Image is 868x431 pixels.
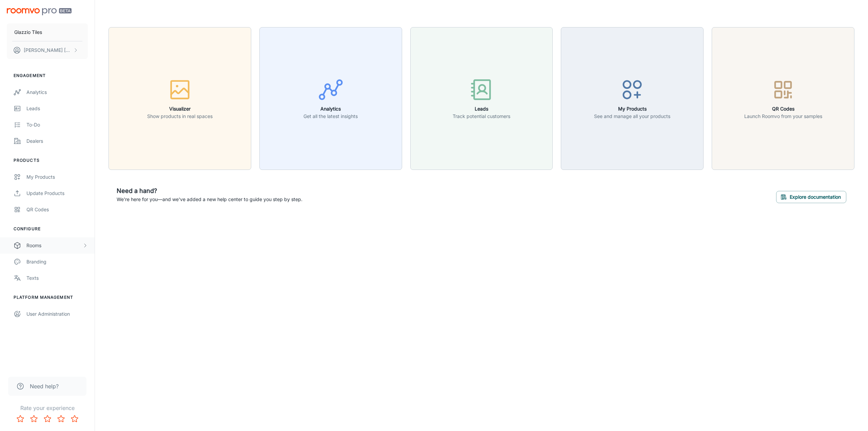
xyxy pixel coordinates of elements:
[26,206,88,213] div: QR Codes
[561,27,704,170] button: My ProductsSee and manage all your products
[410,95,553,101] a: LeadsTrack potential customers
[14,28,42,36] p: Glazzio Tiles
[24,46,72,54] p: [PERSON_NAME] [PERSON_NAME]
[594,113,670,120] p: See and manage all your products
[26,89,88,96] div: Analytics
[117,196,302,203] p: We're here for you—and we've added a new help center to guide you step by step.
[26,173,88,181] div: My Products
[7,23,88,41] button: Glazzio Tiles
[26,190,88,197] div: Update Products
[744,105,822,113] h6: QR Codes
[147,105,213,113] h6: Visualizer
[303,105,358,113] h6: Analytics
[776,193,846,200] a: Explore documentation
[7,8,72,15] img: Roomvo PRO Beta
[26,105,88,112] div: Leads
[259,95,402,101] a: AnalyticsGet all the latest insights
[712,95,854,101] a: QR CodesLaunch Roomvo from your samples
[744,113,822,120] p: Launch Roomvo from your samples
[108,27,251,170] button: VisualizerShow products in real spaces
[26,121,88,129] div: To-do
[410,27,553,170] button: LeadsTrack potential customers
[117,186,302,196] h6: Need a hand?
[26,137,88,145] div: Dealers
[147,113,213,120] p: Show products in real spaces
[453,105,510,113] h6: Leads
[712,27,854,170] button: QR CodesLaunch Roomvo from your samples
[303,113,358,120] p: Get all the latest insights
[561,95,704,101] a: My ProductsSee and manage all your products
[594,105,670,113] h6: My Products
[453,113,510,120] p: Track potential customers
[776,191,846,203] button: Explore documentation
[259,27,402,170] button: AnalyticsGet all the latest insights
[7,41,88,59] button: [PERSON_NAME] [PERSON_NAME]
